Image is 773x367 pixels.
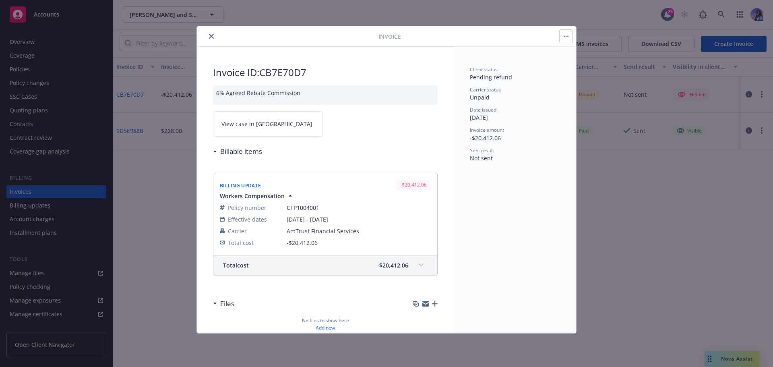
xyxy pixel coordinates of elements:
[213,299,234,309] div: Files
[228,227,247,235] span: Carrier
[220,299,234,309] h3: Files
[213,66,438,79] h2: Invoice ID: CB7E70D7
[316,324,335,332] a: Add new
[223,261,249,270] span: Total cost
[207,31,216,41] button: close
[470,154,493,162] span: Not sent
[377,261,408,270] span: -$20,412.06
[220,146,262,157] h3: Billable items
[470,106,496,113] span: Date issued
[470,66,498,73] span: Client status
[213,85,438,105] div: 6% Agreed Rebate Commission
[228,203,267,212] span: Policy number
[213,255,437,276] div: Totalcost-$20,412.06
[220,182,261,189] span: Billing Update
[228,238,254,247] span: Total cost
[396,180,431,190] div: -$20,412.06
[470,93,490,101] span: Unpaid
[287,227,431,235] span: AmTrust Financial Services
[470,114,488,121] span: [DATE]
[213,146,262,157] div: Billable items
[470,86,501,93] span: Carrier status
[221,120,312,128] span: View case in [GEOGRAPHIC_DATA]
[378,32,401,41] span: Invoice
[470,134,501,142] span: -$20,412.06
[213,111,323,137] a: View case in [GEOGRAPHIC_DATA]
[287,239,318,247] span: -$20,412.06
[220,192,294,200] button: Workers Compensation
[470,147,494,154] span: Sent result
[470,73,512,81] span: Pending refund
[287,203,431,212] span: CTP1004001
[228,215,267,224] span: Effective dates
[302,317,349,324] span: No files to show here
[470,126,504,133] span: Invoice amount
[220,192,285,200] span: Workers Compensation
[287,215,431,224] span: [DATE] - [DATE]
